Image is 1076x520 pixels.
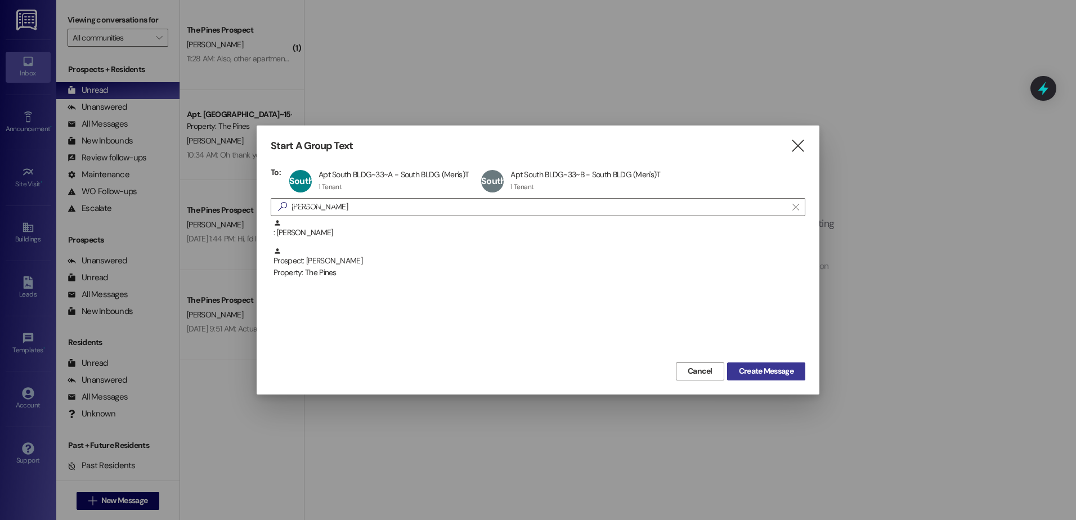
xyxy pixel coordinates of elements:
[510,169,660,180] div: Apt South BLDG~33~B - South BLDG (Men's)T
[274,247,805,279] div: Prospect: [PERSON_NAME]
[792,203,799,212] i: 
[319,169,469,180] div: Apt South BLDG~33~A - South BLDG (Men's)T
[676,362,724,380] button: Cancel
[292,199,787,215] input: Search for any contact or apartment
[739,365,793,377] span: Create Message
[289,175,337,209] span: South BLDG~33~A
[688,365,712,377] span: Cancel
[790,140,805,152] i: 
[271,140,353,153] h3: Start A Group Text
[271,167,281,177] h3: To:
[271,219,805,247] div: : [PERSON_NAME]
[274,267,805,279] div: Property: The Pines
[319,182,342,191] div: 1 Tenant
[274,219,805,239] div: : [PERSON_NAME]
[274,201,292,213] i: 
[787,199,805,216] button: Clear text
[271,247,805,275] div: Prospect: [PERSON_NAME]Property: The Pines
[727,362,805,380] button: Create Message
[510,182,533,191] div: 1 Tenant
[481,175,528,209] span: South BLDG~33~B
